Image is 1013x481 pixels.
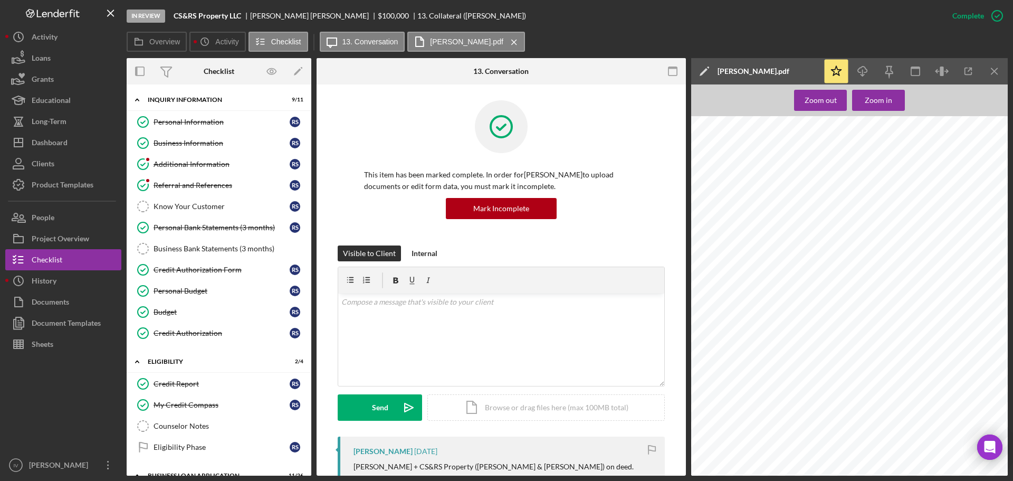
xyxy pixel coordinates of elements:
a: Clients [5,153,121,174]
div: Document Templates [32,313,101,336]
div: BUSINESS LOAN APPLICATION [148,473,277,479]
button: IV[PERSON_NAME] [5,455,121,476]
div: Product Templates [32,174,93,198]
a: BudgetRS [132,301,306,323]
div: Sheets [32,334,53,357]
button: Product Templates [5,174,121,195]
a: Personal Bank Statements (3 months)RS [132,217,306,238]
button: Checklist [249,32,308,52]
div: 2 / 4 [284,359,303,365]
button: Documents [5,291,121,313]
div: Checklist [32,249,62,273]
div: R S [290,117,300,127]
a: Loans [5,48,121,69]
div: R S [290,442,300,452]
a: Referral and ReferencesRS [132,175,306,196]
button: Complete [942,5,1008,26]
div: Credit Authorization Form [154,266,290,274]
button: Educational [5,90,121,111]
div: ELIGIBILITY [148,359,277,365]
div: 13. Collateral ([PERSON_NAME]) [417,12,526,20]
button: Grants [5,69,121,90]
div: Educational [32,90,71,114]
div: Activity [32,26,58,50]
button: Mark Incomplete [446,198,557,219]
div: Zoom in [865,90,892,111]
button: Long-Term [5,111,121,132]
a: Credit ReportRS [132,373,306,394]
div: R S [290,286,300,296]
div: Credit Authorization [154,329,290,337]
div: Complete [952,5,984,26]
a: Counselor Notes [132,416,306,437]
div: R S [290,159,300,169]
button: Project Overview [5,228,121,249]
div: In Review [127,10,165,23]
p: This item has been marked complete. In order for [PERSON_NAME] to upload documents or edit form d... [364,169,638,193]
label: Overview [149,37,180,46]
div: Zoom out [805,90,837,111]
button: Overview [127,32,187,52]
button: Checklist [5,249,121,270]
div: R S [290,222,300,233]
button: Zoom in [852,90,905,111]
div: 9 / 11 [284,97,303,103]
div: INQUIRY INFORMATION [148,97,277,103]
a: Sheets [5,334,121,355]
div: Checklist [204,67,234,76]
div: Grants [32,69,54,92]
div: R S [290,307,300,317]
a: Know Your CustomerRS [132,196,306,217]
button: Zoom out [794,90,847,111]
button: 13. Conversation [320,32,405,52]
div: Personal Information [154,118,290,126]
button: Dashboard [5,132,121,153]
div: People [32,207,54,231]
a: Business InformationRS [132,133,306,154]
a: Eligibility PhaseRS [132,437,306,458]
div: Credit Report [154,380,290,388]
button: [PERSON_NAME].pdf [407,32,525,52]
button: People [5,207,121,228]
button: Send [338,394,422,421]
label: Checklist [271,37,301,46]
button: Activity [5,26,121,48]
div: History [32,270,56,294]
div: Visible to Client [343,246,396,261]
b: CS&RS Property LLC [174,12,241,20]
button: History [5,270,121,291]
div: 13. Conversation [473,67,529,76]
div: Long-Term [32,111,66,135]
button: Activity [189,32,245,52]
div: Send [372,394,388,421]
p: [PERSON_NAME] + CS&RS Property ([PERSON_NAME] & [PERSON_NAME]) on deed. [353,461,634,473]
button: Internal [406,246,443,261]
div: [PERSON_NAME] [PERSON_NAME] [250,12,378,20]
div: Counselor Notes [154,422,305,430]
div: Personal Budget [154,287,290,295]
div: Eligibility Phase [154,443,290,451]
div: Documents [32,291,69,315]
label: Activity [215,37,238,46]
a: Personal InformationRS [132,111,306,133]
a: Business Bank Statements (3 months) [132,238,306,259]
time: 2025-07-07 17:20 [414,447,437,456]
div: [PERSON_NAME].pdf [718,67,789,76]
div: R S [290,180,300,191]
div: Project Overview [32,228,89,252]
div: Open Intercom Messenger [977,435,1002,460]
div: Internal [412,246,437,261]
a: Document Templates [5,313,121,334]
div: Additional Information [154,160,290,168]
div: Know Your Customer [154,202,290,211]
div: Dashboard [32,132,68,156]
